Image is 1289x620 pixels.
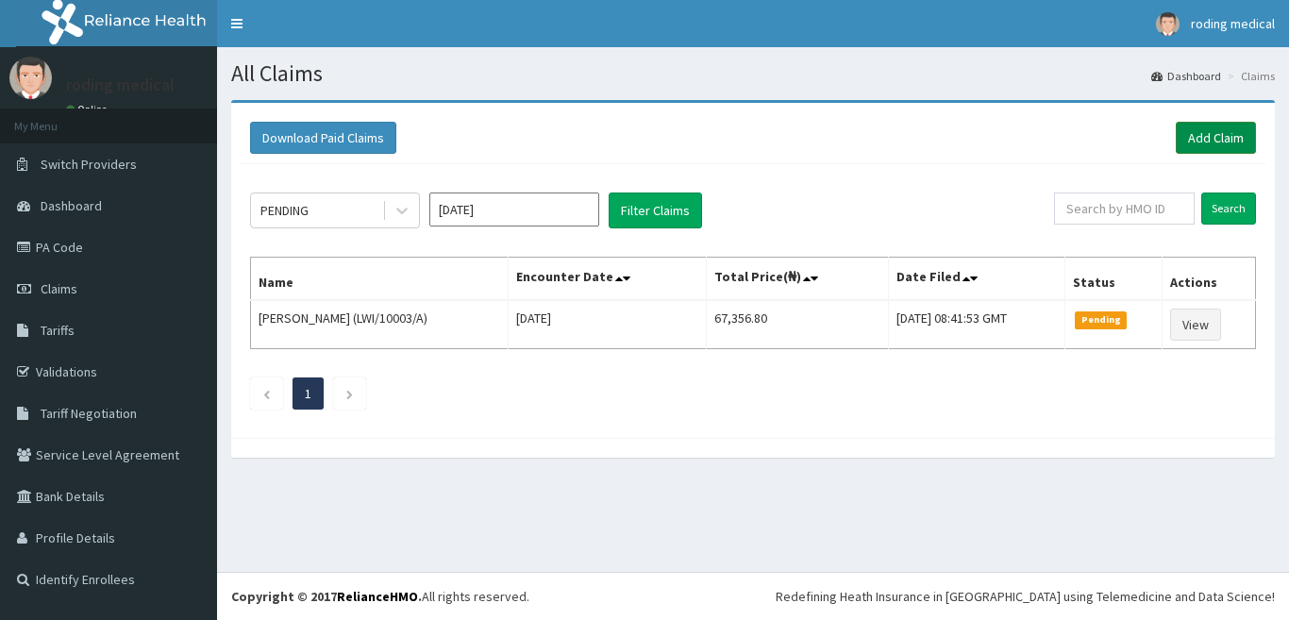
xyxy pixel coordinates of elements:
[305,385,311,402] a: Page 1 is your current page
[1054,193,1195,225] input: Search by HMO ID
[1223,68,1275,84] li: Claims
[262,385,271,402] a: Previous page
[776,587,1275,606] div: Redefining Heath Insurance in [GEOGRAPHIC_DATA] using Telemedicine and Data Science!
[337,588,418,605] a: RelianceHMO
[1176,122,1256,154] a: Add Claim
[1156,12,1180,36] img: User Image
[509,258,706,301] th: Encounter Date
[41,280,77,297] span: Claims
[1075,311,1127,328] span: Pending
[251,258,509,301] th: Name
[429,193,599,226] input: Select Month and Year
[1065,258,1163,301] th: Status
[1201,193,1256,225] input: Search
[66,103,111,116] a: Online
[41,405,137,422] span: Tariff Negotiation
[345,385,354,402] a: Next page
[9,57,52,99] img: User Image
[217,572,1289,620] footer: All rights reserved.
[41,156,137,173] span: Switch Providers
[889,300,1065,349] td: [DATE] 08:41:53 GMT
[66,76,175,93] p: roding medical
[706,258,889,301] th: Total Price(₦)
[250,122,396,154] button: Download Paid Claims
[509,300,706,349] td: [DATE]
[231,61,1275,86] h1: All Claims
[609,193,702,228] button: Filter Claims
[231,588,422,605] strong: Copyright © 2017 .
[1170,309,1221,341] a: View
[251,300,509,349] td: [PERSON_NAME] (LWI/10003/A)
[41,322,75,339] span: Tariffs
[260,201,309,220] div: PENDING
[1191,15,1275,32] span: roding medical
[1151,68,1221,84] a: Dashboard
[1162,258,1255,301] th: Actions
[706,300,889,349] td: 67,356.80
[41,197,102,214] span: Dashboard
[889,258,1065,301] th: Date Filed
